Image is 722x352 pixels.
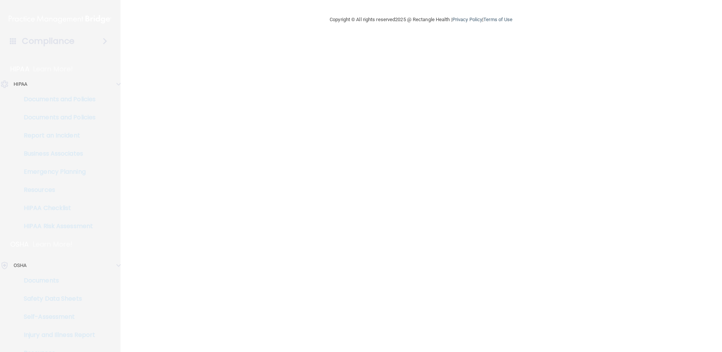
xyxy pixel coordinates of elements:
p: Learn More! [33,240,73,249]
p: Self-Assessment [5,313,108,321]
p: Safety Data Sheets [5,295,108,303]
p: HIPAA Checklist [5,204,108,212]
p: Report an Incident [5,132,108,139]
p: HIPAA Risk Assessment [5,222,108,230]
h4: Compliance [22,36,74,46]
p: HIPAA [14,80,28,89]
p: Injury and Illness Report [5,331,108,339]
p: Emergency Planning [5,168,108,176]
p: OSHA [10,240,29,249]
p: Resources [5,186,108,194]
p: OSHA [14,261,26,270]
p: Documents and Policies [5,96,108,103]
a: Privacy Policy [452,17,482,22]
div: Copyright © All rights reserved 2025 @ Rectangle Health | | [283,8,559,32]
p: Business Associates [5,150,108,157]
p: Learn More! [33,65,73,74]
a: Terms of Use [483,17,512,22]
img: PMB logo [9,12,111,27]
p: Documents and Policies [5,114,108,121]
p: HIPAA [10,65,29,74]
p: Documents [5,277,108,284]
